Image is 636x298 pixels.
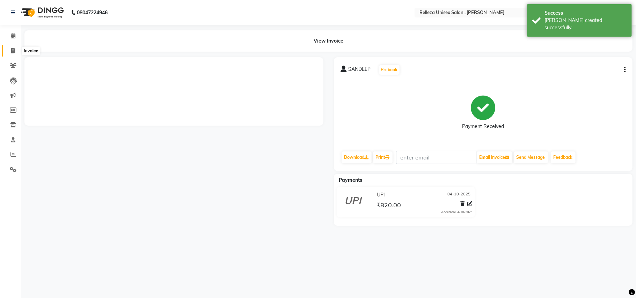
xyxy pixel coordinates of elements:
input: enter email [396,151,476,164]
b: 08047224946 [77,3,108,22]
div: Bill created successfully. [544,17,627,31]
div: Invoice [22,47,40,55]
a: Print [373,151,393,163]
div: Payment Received [462,123,504,131]
button: Prebook [379,65,400,75]
a: Download [342,151,372,163]
span: UPI [377,191,385,199]
div: View Invoice [24,30,633,52]
a: Feedback [551,151,576,163]
button: Email Invoice [477,151,512,163]
div: Added on 04-10-2025 [441,210,472,215]
span: Payments [339,177,363,183]
span: 04-10-2025 [447,191,470,199]
span: SANDEEP [349,66,371,75]
img: logo [18,3,66,22]
button: Send Message [514,151,548,163]
span: ₹820.00 [377,201,401,211]
div: Success [544,9,627,17]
